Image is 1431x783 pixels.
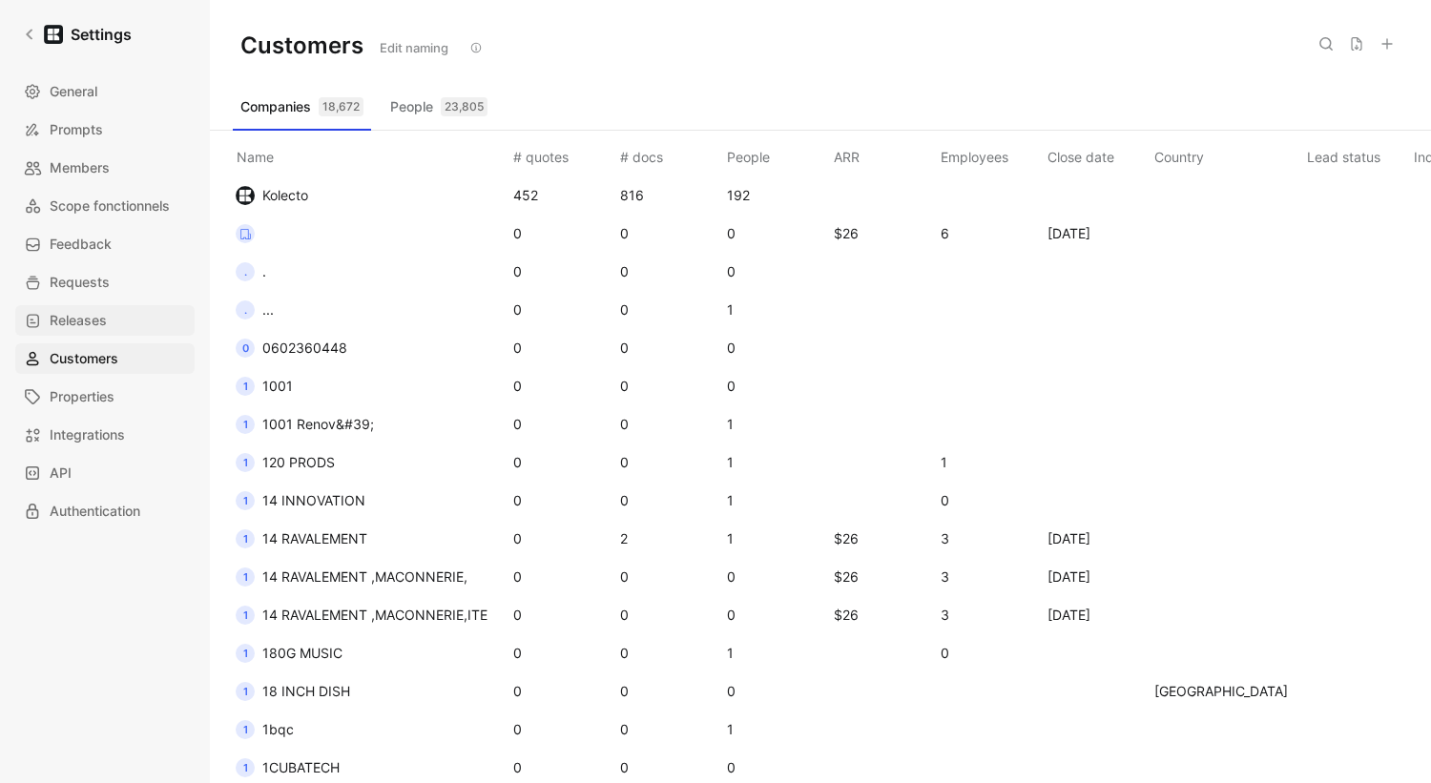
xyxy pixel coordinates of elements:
td: $26 [830,558,937,596]
button: 11CUBATECH [229,752,346,783]
div: 1 [236,644,255,663]
h1: Customers [240,31,363,59]
button: 00602360448 [229,333,354,363]
th: Lead status [1303,131,1410,176]
td: 0 [509,253,616,291]
th: Employees [937,131,1044,176]
td: [DATE] [1044,520,1151,558]
span: 180G MUSIC [262,645,342,661]
button: People [383,92,495,122]
td: 0 [616,329,723,367]
a: General [15,76,195,107]
div: 0 [236,339,255,358]
span: Kolecto [262,187,308,203]
td: 0 [616,215,723,253]
td: $26 [830,520,937,558]
div: 1 [236,529,255,548]
button: 114 INNOVATION [229,485,372,516]
div: 1 [236,682,255,701]
a: Releases [15,305,195,336]
button: 114 RAVALEMENT [229,524,374,554]
button: Companies [233,92,371,122]
span: Scope fonctionnels [50,195,170,217]
td: 0 [937,634,1044,672]
td: 0 [509,482,616,520]
h1: Settings [71,23,132,46]
div: 1 [236,758,255,777]
td: 1 [723,711,830,749]
button: 114 RAVALEMENT ,MACONNERIE,ITE [229,600,494,630]
td: [DATE] [1044,215,1151,253]
span: 1CUBATECH [262,759,340,775]
th: # quotes [509,131,616,176]
div: 1 [236,491,255,510]
div: 1 [236,415,255,434]
button: logoKolecto [229,180,315,211]
a: Properties [15,381,195,412]
span: Requests [50,271,110,294]
span: Releases [50,309,107,332]
td: 816 [616,176,723,215]
td: 0 [509,520,616,558]
td: [GEOGRAPHIC_DATA] [1151,672,1303,711]
a: Members [15,153,195,183]
a: Feedback [15,229,195,259]
button: 1180G MUSIC [229,638,349,669]
th: Close date [1044,131,1151,176]
td: 192 [723,176,830,215]
td: 0 [616,596,723,634]
span: 1bqc [262,721,294,737]
span: 120 PRODS [262,454,335,470]
button: .... [229,295,280,325]
button: Edit naming [371,34,457,61]
td: 0 [723,596,830,634]
span: Feedback [50,233,112,256]
td: 0 [616,672,723,711]
th: Country [1151,131,1303,176]
td: 2 [616,520,723,558]
span: 14 INNOVATION [262,492,365,508]
th: People [723,131,830,176]
td: 3 [937,596,1044,634]
td: 1 [723,634,830,672]
a: API [15,458,195,488]
div: 18,672 [319,97,363,116]
img: logo [236,186,255,205]
span: Authentication [50,500,140,523]
td: 0 [723,367,830,405]
a: Scope fonctionnels [15,191,195,221]
button: .. [229,257,273,287]
td: 0 [616,711,723,749]
span: 18 INCH DISH [262,683,350,699]
td: 0 [723,329,830,367]
td: 0 [509,558,616,596]
button: 11bqc [229,714,301,745]
td: 0 [509,634,616,672]
div: 1 [236,567,255,587]
span: ... [262,301,274,318]
span: General [50,80,97,103]
td: 0 [723,253,830,291]
div: . [236,262,255,281]
div: 1 [236,453,255,472]
td: 0 [509,291,616,329]
td: 0 [616,405,723,443]
a: Settings [15,15,139,53]
a: Authentication [15,496,195,526]
td: $26 [830,596,937,634]
a: Customers [15,343,195,374]
td: 0 [937,482,1044,520]
span: 0602360448 [262,340,347,356]
span: API [50,462,72,484]
td: 0 [509,215,616,253]
td: 1 [723,482,830,520]
td: 0 [616,253,723,291]
span: 1001 [262,378,293,394]
td: 0 [509,711,616,749]
span: Customers [50,347,118,370]
td: 6 [937,215,1044,253]
div: 1 [236,377,255,396]
td: 3 [937,558,1044,596]
span: Members [50,156,110,179]
div: 23,805 [441,97,487,116]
